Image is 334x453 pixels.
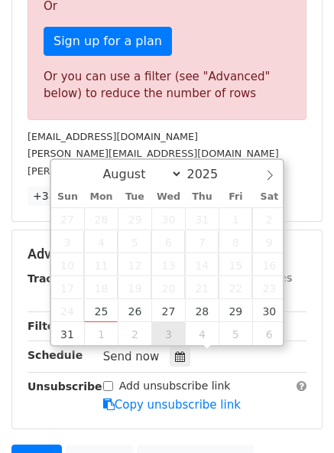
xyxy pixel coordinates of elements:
span: Send now [103,350,160,363]
span: August 31, 2025 [51,322,85,345]
input: Year [183,167,238,181]
small: [EMAIL_ADDRESS][DOMAIN_NAME] [28,131,198,142]
span: August 6, 2025 [151,230,185,253]
span: September 5, 2025 [219,322,252,345]
small: [PERSON_NAME][EMAIL_ADDRESS][DOMAIN_NAME] [28,165,279,177]
span: July 31, 2025 [185,207,219,230]
span: July 27, 2025 [51,207,85,230]
a: Copy unsubscribe link [103,398,241,412]
span: August 26, 2025 [118,299,151,322]
span: August 13, 2025 [151,253,185,276]
span: August 8, 2025 [219,230,252,253]
strong: Tracking [28,272,79,285]
h5: Advanced [28,246,306,262]
a: Sign up for a plan [44,27,172,56]
span: August 18, 2025 [84,276,118,299]
strong: Schedule [28,349,83,361]
span: August 2, 2025 [252,207,286,230]
span: Fri [219,192,252,202]
span: August 9, 2025 [252,230,286,253]
a: +38 more [28,187,92,206]
span: August 17, 2025 [51,276,85,299]
div: Or you can use a filter (see "Advanced" below) to reduce the number of rows [44,68,290,103]
span: August 24, 2025 [51,299,85,322]
span: September 4, 2025 [185,322,219,345]
span: August 23, 2025 [252,276,286,299]
span: Mon [84,192,118,202]
span: August 4, 2025 [84,230,118,253]
span: August 16, 2025 [252,253,286,276]
span: August 22, 2025 [219,276,252,299]
span: Thu [185,192,219,202]
span: August 30, 2025 [252,299,286,322]
span: August 5, 2025 [118,230,151,253]
span: July 28, 2025 [84,207,118,230]
span: August 19, 2025 [118,276,151,299]
span: August 20, 2025 [151,276,185,299]
span: July 30, 2025 [151,207,185,230]
span: August 3, 2025 [51,230,85,253]
span: August 27, 2025 [151,299,185,322]
span: Sun [51,192,85,202]
label: Add unsubscribe link [119,378,231,394]
span: September 6, 2025 [252,322,286,345]
span: Tue [118,192,151,202]
strong: Filters [28,320,66,332]
span: August 11, 2025 [84,253,118,276]
span: August 29, 2025 [219,299,252,322]
strong: Unsubscribe [28,380,102,393]
span: August 25, 2025 [84,299,118,322]
span: Wed [151,192,185,202]
span: August 14, 2025 [185,253,219,276]
span: August 12, 2025 [118,253,151,276]
span: August 15, 2025 [219,253,252,276]
span: August 10, 2025 [51,253,85,276]
span: September 3, 2025 [151,322,185,345]
span: August 21, 2025 [185,276,219,299]
span: August 7, 2025 [185,230,219,253]
span: Sat [252,192,286,202]
span: September 1, 2025 [84,322,118,345]
span: September 2, 2025 [118,322,151,345]
small: [PERSON_NAME][EMAIL_ADDRESS][DOMAIN_NAME] [28,148,279,159]
span: July 29, 2025 [118,207,151,230]
span: August 28, 2025 [185,299,219,322]
iframe: Chat Widget [258,380,334,453]
span: August 1, 2025 [219,207,252,230]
